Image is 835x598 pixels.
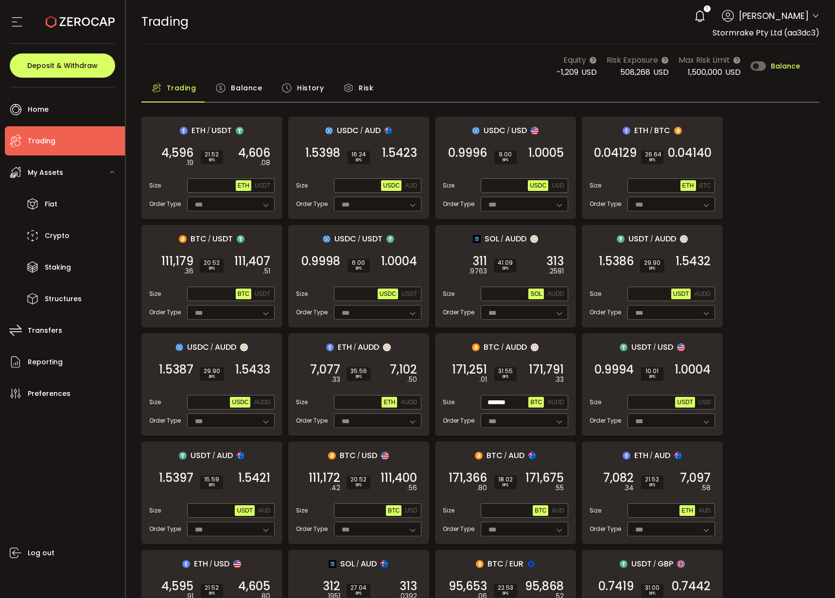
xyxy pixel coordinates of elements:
[590,200,621,208] span: Order Type
[645,157,660,163] i: BPS
[650,126,653,135] em: /
[149,290,161,298] span: Size
[405,182,417,189] span: AUD
[528,452,536,460] img: aud_portfolio.svg
[390,365,417,375] span: 7,102
[443,308,474,317] span: Order Type
[365,124,381,137] span: AUD
[654,449,670,461] span: AUD
[210,343,213,352] em: /
[472,256,487,266] span: 311
[443,416,474,425] span: Order Type
[217,449,233,461] span: AUD
[527,560,535,568] img: eur_portfolio.svg
[28,387,70,401] span: Preferences
[623,127,630,135] img: eth_portfolio.svg
[255,182,271,189] span: USDT
[472,127,480,135] img: usdc_portfolio.svg
[676,256,711,266] span: 1.5432
[555,483,564,493] em: .55
[10,53,115,78] button: Deposit & Withdraw
[386,505,401,516] button: BTC
[699,182,711,189] span: BTC
[326,343,334,351] img: eth_portfolio.svg
[258,507,270,514] span: AUD
[149,398,161,407] span: Size
[477,483,487,493] em: .80
[674,127,682,135] img: btc_portfolio.svg
[260,158,270,168] em: .08
[351,266,366,272] i: BPS
[238,473,270,483] span: 1.5421
[360,126,363,135] em: /
[719,493,835,598] iframe: Chat Widget
[159,365,193,375] span: 1.5387
[531,343,539,351] img: zuPXiwguUFiBOIQyqLOiXsnnNitlx7q4LCwEbLHADjIpTka+Lip0HH8D0VTrd02z+wEAAAAASUVORK5CYII=
[473,235,481,243] img: sol_portfolio.png
[550,180,566,191] button: USD
[296,181,308,190] span: Size
[351,152,366,157] span: 16.24
[383,399,395,406] span: ETH
[28,355,63,369] span: Reporting
[381,560,388,568] img: aud_portfolio.svg
[263,266,270,276] em: .51
[403,505,419,516] button: USD
[528,289,544,299] button: SOL
[675,397,695,408] button: USDT
[725,67,741,78] span: USD
[205,152,219,157] span: 21.52
[175,343,183,351] img: usdc_portfolio.svg
[594,365,634,375] span: 0.9994
[739,9,809,22] span: [PERSON_NAME]
[443,290,454,298] span: Size
[698,507,711,514] span: AUD
[330,483,340,493] em: .42
[204,482,219,488] i: BPS
[45,292,82,306] span: Structures
[382,148,417,158] span: 1.5423
[238,148,270,158] span: 4,606
[680,180,696,191] button: ETH
[296,200,328,208] span: Order Type
[504,451,507,460] em: /
[362,449,377,461] span: USD
[141,13,189,30] span: Trading
[590,290,601,298] span: Size
[149,181,161,190] span: Size
[547,399,564,406] span: AUDD
[403,180,419,191] button: AUD
[305,148,340,158] span: 1.5398
[186,158,193,168] em: .19
[654,124,670,137] span: BTC
[677,560,685,568] img: gbp_portfolio.svg
[351,157,366,163] i: BPS
[487,449,503,461] span: BTC
[511,124,527,137] span: USD
[240,343,248,351] img: zuPXiwguUFiBOIQyqLOiXsnnNitlx7q4LCwEbLHADjIpTka+Lip0HH8D0VTrd02z+wEAAAAASUVORK5CYII=
[590,525,621,533] span: Order Type
[388,507,400,514] span: BTC
[498,368,513,374] span: 31.55
[212,451,215,460] em: /
[236,180,251,191] button: ETH
[255,290,271,297] span: USDT
[205,157,219,163] i: BPS
[296,308,328,317] span: Order Type
[350,368,367,374] span: 35.56
[296,525,328,533] span: Order Type
[552,507,564,514] span: AUD
[533,505,548,516] button: BTC
[204,368,220,374] span: 29.90
[159,473,193,483] span: 1.5397
[381,256,417,266] span: 1.0004
[323,235,331,243] img: usdc_portfolio.svg
[182,560,190,568] img: eth_portfolio.svg
[237,507,253,514] span: USDT
[179,452,187,460] img: usdt_portfolio.svg
[350,477,366,482] span: 20.52
[149,506,161,515] span: Size
[505,233,526,245] span: AUDD
[353,343,356,352] em: /
[254,399,270,406] span: AUDD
